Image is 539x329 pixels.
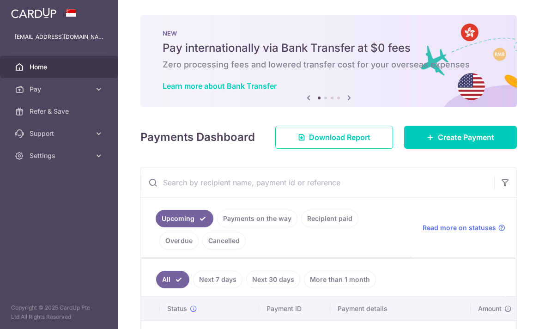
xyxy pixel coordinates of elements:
a: Create Payment [404,126,517,149]
span: Support [30,129,91,138]
a: Download Report [275,126,393,149]
a: Recipient paid [301,210,358,227]
span: Refer & Save [30,107,91,116]
span: Pay [30,85,91,94]
a: Overdue [159,232,199,250]
a: Read more on statuses [423,223,505,232]
span: Amount [478,304,502,313]
a: Upcoming [156,210,213,227]
a: Cancelled [202,232,246,250]
a: Learn more about Bank Transfer [163,81,277,91]
h5: Pay internationally via Bank Transfer at $0 fees [163,41,495,55]
span: Create Payment [438,132,494,143]
p: NEW [163,30,495,37]
p: [EMAIL_ADDRESS][DOMAIN_NAME] [15,32,103,42]
th: Payment ID [259,297,330,321]
th: Payment details [330,297,471,321]
a: Next 7 days [193,271,242,288]
h4: Payments Dashboard [140,129,255,146]
img: CardUp [11,7,56,18]
img: Bank transfer banner [140,15,517,107]
a: All [156,271,189,288]
input: Search by recipient name, payment id or reference [141,168,494,197]
span: Download Report [309,132,370,143]
span: Home [30,62,91,72]
span: Read more on statuses [423,223,496,232]
span: Status [167,304,187,313]
span: Settings [30,151,91,160]
h6: Zero processing fees and lowered transfer cost for your overseas expenses [163,59,495,70]
a: Next 30 days [246,271,300,288]
a: More than 1 month [304,271,376,288]
a: Payments on the way [217,210,297,227]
